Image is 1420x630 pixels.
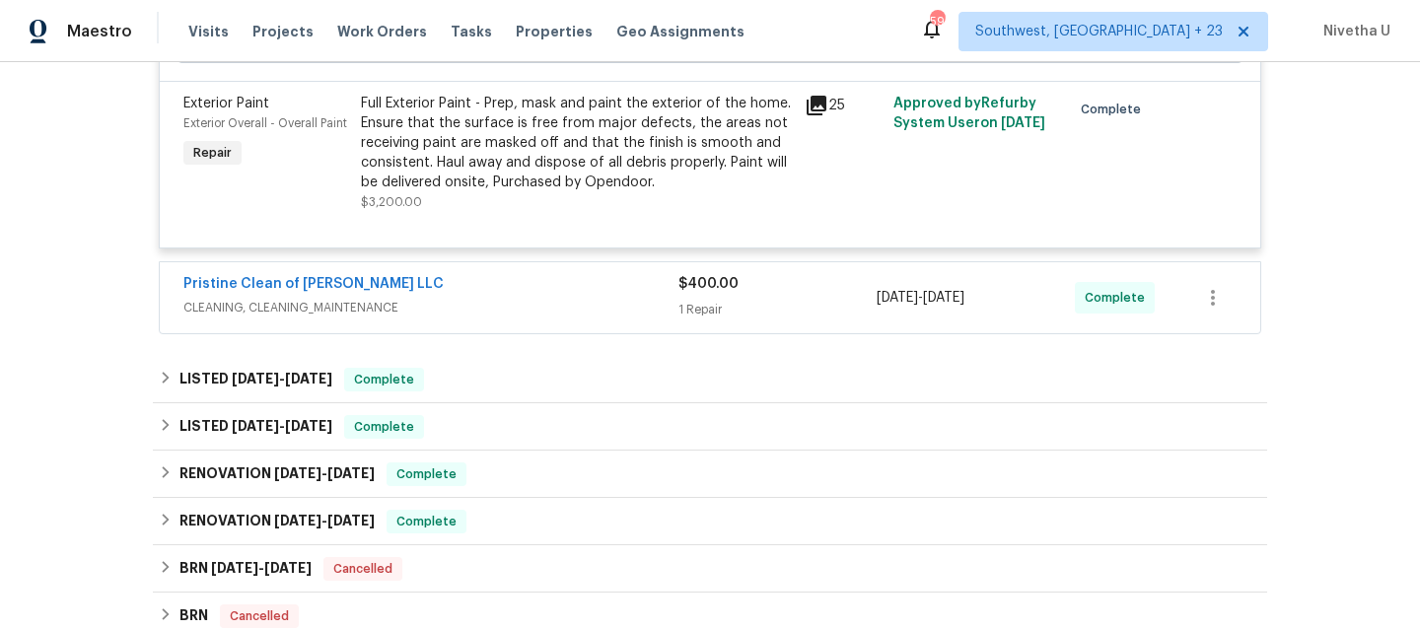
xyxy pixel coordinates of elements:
[930,12,944,32] div: 595
[678,277,739,291] span: $400.00
[877,288,964,308] span: -
[451,25,492,38] span: Tasks
[153,545,1267,593] div: BRN [DATE]-[DATE]Cancelled
[153,451,1267,498] div: RENOVATION [DATE]-[DATE]Complete
[877,291,918,305] span: [DATE]
[1315,22,1390,41] span: Nivetha U
[183,117,347,129] span: Exterior Overall - Overall Paint
[361,94,793,192] div: Full Exterior Paint - Prep, mask and paint the exterior of the home. Ensure that the surface is f...
[153,498,1267,545] div: RENOVATION [DATE]-[DATE]Complete
[678,300,877,319] div: 1 Repair
[185,143,240,163] span: Repair
[211,561,258,575] span: [DATE]
[327,466,375,480] span: [DATE]
[274,514,375,527] span: -
[975,22,1223,41] span: Southwest, [GEOGRAPHIC_DATA] + 23
[389,512,464,531] span: Complete
[179,557,312,581] h6: BRN
[232,372,279,385] span: [DATE]
[232,372,332,385] span: -
[285,372,332,385] span: [DATE]
[232,419,332,433] span: -
[361,196,422,208] span: $3,200.00
[183,97,269,110] span: Exterior Paint
[325,559,400,579] span: Cancelled
[179,368,332,391] h6: LISTED
[67,22,132,41] span: Maestro
[516,22,593,41] span: Properties
[1081,100,1149,119] span: Complete
[179,462,375,486] h6: RENOVATION
[179,510,375,533] h6: RENOVATION
[346,417,422,437] span: Complete
[923,291,964,305] span: [DATE]
[1085,288,1153,308] span: Complete
[211,561,312,575] span: -
[183,277,444,291] a: Pristine Clean of [PERSON_NAME] LLC
[285,419,332,433] span: [DATE]
[274,514,321,527] span: [DATE]
[274,466,321,480] span: [DATE]
[153,356,1267,403] div: LISTED [DATE]-[DATE]Complete
[337,22,427,41] span: Work Orders
[389,464,464,484] span: Complete
[1001,116,1045,130] span: [DATE]
[179,604,208,628] h6: BRN
[183,298,678,317] span: CLEANING, CLEANING_MAINTENANCE
[327,514,375,527] span: [DATE]
[616,22,745,41] span: Geo Assignments
[222,606,297,626] span: Cancelled
[232,419,279,433] span: [DATE]
[264,561,312,575] span: [DATE]
[179,415,332,439] h6: LISTED
[805,94,882,117] div: 25
[252,22,314,41] span: Projects
[893,97,1045,130] span: Approved by Refurby System User on
[346,370,422,389] span: Complete
[188,22,229,41] span: Visits
[274,466,375,480] span: -
[153,403,1267,451] div: LISTED [DATE]-[DATE]Complete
